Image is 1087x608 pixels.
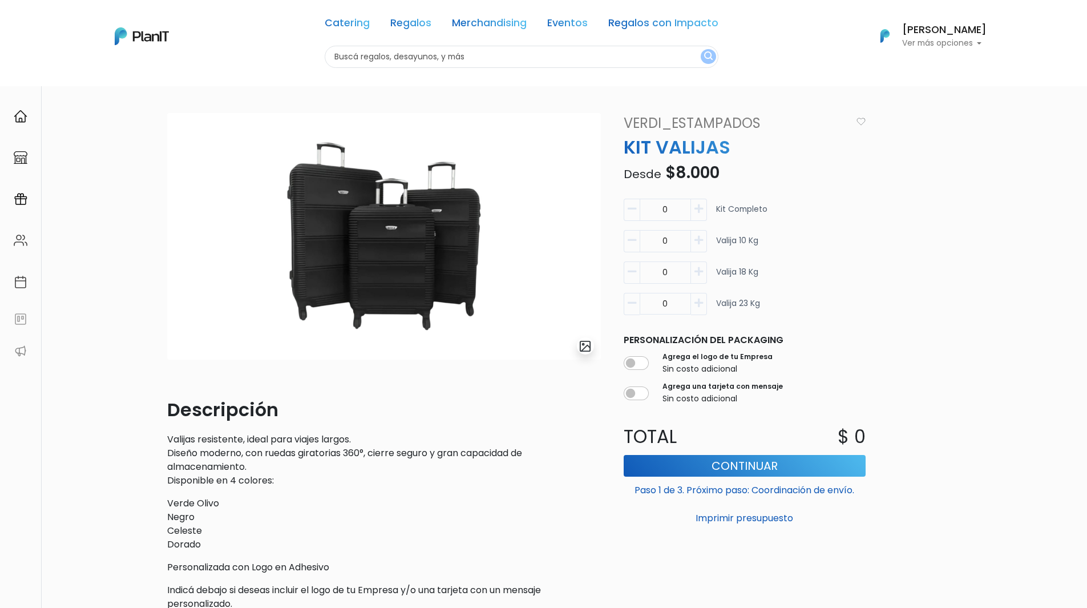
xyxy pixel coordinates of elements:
[14,344,27,358] img: partners-52edf745621dab592f3b2c58e3bca9d71375a7ef29c3b500c9f145b62cc070d4.svg
[866,21,987,51] button: PlanIt Logo [PERSON_NAME] Ver más opciones
[665,162,720,184] span: $8.000
[14,110,27,123] img: home-e721727adea9d79c4d83392d1f703f7f8bce08238fde08b1acbfd93340b81755.svg
[624,455,866,477] button: Continuar
[624,333,866,347] p: Personalización del packaging
[716,266,758,288] p: Valija 18 Kg
[624,479,866,497] p: Paso 1 de 3. Próximo paso: Coordinación de envío.
[115,27,169,45] img: PlanIt Logo
[716,203,767,226] p: Kit completo
[325,46,718,68] input: Buscá regalos, desayunos, y más
[325,18,370,32] a: Catering
[167,396,601,424] p: Descripción
[167,113,601,360] img: 2000___2000-Photoroom.jpg
[856,118,866,126] img: heart_icon
[167,497,601,551] p: Verde Olivo Negro Celeste Dorado
[872,23,898,49] img: PlanIt Logo
[14,151,27,164] img: marketplace-4ceaa7011d94191e9ded77b95e3339b90024bf715f7c57f8cf31f2d8c509eaba.svg
[14,192,27,206] img: campaigns-02234683943229c281be62815700db0a1741e53638e28bf9629b52c665b00959.svg
[167,561,601,574] p: Personalizada con Logo en Adhesivo
[662,381,783,392] label: Agrega una tarjeta con mensaje
[452,18,527,32] a: Merchandising
[902,25,987,35] h6: [PERSON_NAME]
[14,275,27,289] img: calendar-87d922413cdce8b2cf7b7f5f62616a5cf9e4887200fb71536465627b3292af00.svg
[617,423,745,450] p: Total
[547,18,588,32] a: Eventos
[624,166,661,182] span: Desde
[704,51,713,62] img: search_button-432b6d5273f82d61273b3651a40e1bd1b912527efae98b1b7a1b2c0702e16a8d.svg
[14,312,27,326] img: feedback-78b5a0c8f98aac82b08bfc38622c3050aee476f2c9584af64705fc4e61158814.svg
[662,352,773,362] label: Agrega el logo de tu Empresa
[390,18,431,32] a: Regalos
[579,340,592,353] img: gallery-light
[662,363,773,375] p: Sin costo adicional
[14,233,27,247] img: people-662611757002400ad9ed0e3c099ab2801c6687ba6c219adb57efc949bc21e19d.svg
[716,235,758,257] p: Valija 10 Kg
[902,39,987,47] p: Ver más opciones
[662,393,783,405] p: Sin costo adicional
[624,509,866,528] button: Imprimir presupuesto
[167,433,601,488] p: Valijas resistente, ideal para viajes largos. Diseño moderno, con ruedas giratorias 360°, cierre ...
[716,297,760,320] p: Valija 23 Kg
[617,134,872,161] p: KIT VALIJAS
[608,18,718,32] a: Regalos con Impacto
[617,113,851,134] a: VERDI_ESTAMPADOS
[838,423,866,450] p: $ 0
